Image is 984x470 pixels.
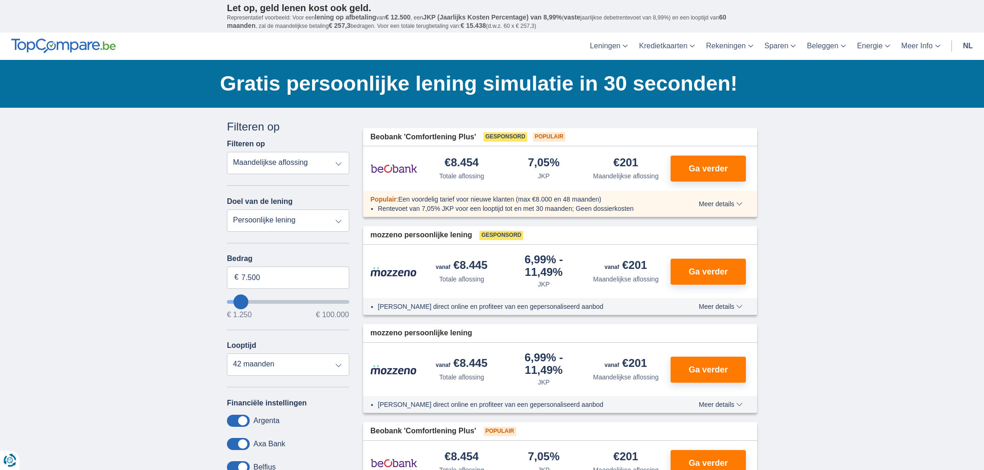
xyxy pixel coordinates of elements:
[896,33,946,60] a: Meer Info
[371,426,476,437] span: Beobank 'Comfortlening Plus'
[605,358,647,371] div: €201
[699,303,743,310] span: Meer details
[378,400,665,409] li: [PERSON_NAME] direct online en profiteer van een gepersonaliseerd aanbod
[445,157,479,170] div: €8.454
[584,33,633,60] a: Leningen
[385,13,411,21] span: € 12.500
[227,311,252,319] span: € 1.250
[329,22,351,29] span: € 257,3
[692,200,750,208] button: Meer details
[700,33,758,60] a: Rekeningen
[423,13,562,21] span: JKP (Jaarlijks Kosten Percentage) van 8,99%
[613,157,638,170] div: €201
[227,197,293,206] label: Doel van de lening
[671,357,746,383] button: Ga verder
[759,33,802,60] a: Sparen
[227,140,265,148] label: Filteren op
[528,451,559,463] div: 7,05%
[398,196,601,203] span: Een voordelig tarief voor nieuwe klanten (max €8.000 en 48 maanden)
[699,201,743,207] span: Meer details
[671,156,746,182] button: Ga verder
[253,440,285,448] label: Axa Bank
[371,365,417,375] img: product.pl.alt Mozzeno
[533,132,565,142] span: Populair
[528,157,559,170] div: 7,05%
[439,372,484,382] div: Totale aflossing
[484,427,516,436] span: Populair
[689,164,728,173] span: Ga verder
[371,230,472,241] span: mozzeno persoonlijke lening
[371,157,417,180] img: product.pl.alt Beobank
[227,300,349,304] input: wantToBorrow
[506,352,581,376] div: 6,99%
[689,459,728,467] span: Ga verder
[484,132,527,142] span: Gesponsord
[593,274,658,284] div: Maandelijkse aflossing
[363,195,672,204] div: :
[692,401,750,408] button: Meer details
[439,274,484,284] div: Totale aflossing
[671,259,746,285] button: Ga verder
[227,2,757,13] p: Let op, geld lenen kost ook geld.
[957,33,978,60] a: nl
[253,417,279,425] label: Argenta
[220,69,757,98] h1: Gratis persoonlijke lening simulatie in 30 seconden!
[315,13,376,21] span: lening op afbetaling
[227,13,757,30] p: Representatief voorbeeld: Voor een van , een ( jaarlijkse debetrentevoet van 8,99%) en een loopti...
[801,33,851,60] a: Beleggen
[227,119,349,135] div: Filteren op
[633,33,700,60] a: Kredietkaarten
[593,171,658,181] div: Maandelijkse aflossing
[538,280,550,289] div: JKP
[227,341,256,350] label: Looptijd
[613,451,638,463] div: €201
[605,260,647,273] div: €201
[371,196,397,203] span: Populair
[11,39,116,53] img: TopCompare
[234,272,239,283] span: €
[227,399,307,407] label: Financiële instellingen
[506,254,581,278] div: 6,99%
[538,171,550,181] div: JKP
[371,267,417,277] img: product.pl.alt Mozzeno
[227,255,349,263] label: Bedrag
[445,451,479,463] div: €8.454
[378,204,665,213] li: Rentevoet van 7,05% JKP voor een looptijd tot en met 30 maanden; Geen dossierkosten
[564,13,580,21] span: vaste
[479,231,523,240] span: Gesponsord
[316,311,349,319] span: € 100.000
[378,302,665,311] li: [PERSON_NAME] direct online en profiteer van een gepersonaliseerd aanbod
[371,132,476,143] span: Beobank 'Comfortlening Plus'
[460,22,486,29] span: € 15.438
[699,401,743,408] span: Meer details
[227,13,726,29] span: 60 maanden
[436,260,487,273] div: €8.445
[538,378,550,387] div: JKP
[689,366,728,374] span: Ga verder
[371,328,472,339] span: mozzeno persoonlijke lening
[851,33,896,60] a: Energie
[593,372,658,382] div: Maandelijkse aflossing
[692,303,750,310] button: Meer details
[689,268,728,276] span: Ga verder
[436,358,487,371] div: €8.445
[439,171,484,181] div: Totale aflossing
